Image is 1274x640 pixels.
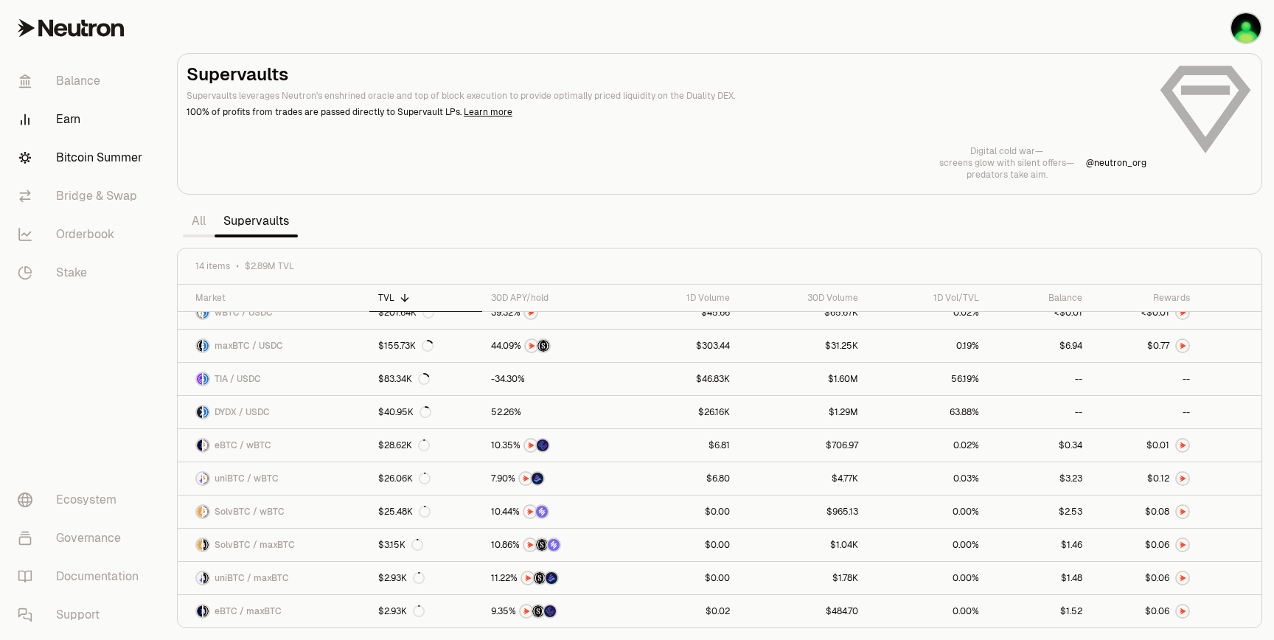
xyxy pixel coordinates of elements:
[378,605,425,617] div: $2.93K
[178,296,369,329] a: wBTC LogoUSDC LogowBTC / USDC
[491,471,612,486] button: NTRNBedrock Diamonds
[197,307,202,319] img: wBTC Logo
[215,406,270,418] span: DYDX / USDC
[369,529,482,561] a: $3.15K
[482,529,621,561] a: NTRNStructured PointsSolv Points
[1091,396,1199,428] a: --
[203,572,209,584] img: maxBTC Logo
[1177,439,1188,451] img: NTRN Logo
[245,260,294,272] span: $2.89M TVL
[482,562,621,594] a: NTRNStructured PointsBedrock Diamonds
[369,462,482,495] a: $26.06K
[197,506,202,518] img: SolvBTC Logo
[525,307,537,319] img: NTRN
[939,145,1074,157] p: Digital cold war—
[988,495,1091,528] a: $2.53
[6,557,159,596] a: Documentation
[1091,296,1199,329] a: NTRN Logo
[369,429,482,462] a: $28.62K
[6,519,159,557] a: Governance
[491,338,612,353] button: NTRNStructured Points
[739,462,868,495] a: $4.77K
[6,62,159,100] a: Balance
[197,605,202,617] img: eBTC Logo
[739,296,868,329] a: $65.67K
[203,373,209,385] img: USDC Logo
[988,462,1091,495] a: $3.23
[739,495,868,528] a: $965.13
[867,495,988,528] a: 0.00%
[939,145,1074,181] a: Digital cold war—screens glow with silent offers—predators take aim.
[939,157,1074,169] p: screens glow with silent offers—
[1177,605,1188,617] img: NTRN Logo
[178,529,369,561] a: SolvBTC LogomaxBTC LogoSolvBTC / maxBTC
[532,473,543,484] img: Bedrock Diamonds
[621,396,738,428] a: $26.16K
[1091,595,1199,627] a: NTRN Logo
[178,562,369,594] a: uniBTC LogomaxBTC LogouniBTC / maxBTC
[6,254,159,292] a: Stake
[464,106,512,118] a: Learn more
[491,292,612,304] div: 30D APY/hold
[867,296,988,329] a: 0.02%
[178,396,369,428] a: DYDX LogoUSDC LogoDYDX / USDC
[534,572,546,584] img: Structured Points
[491,571,612,585] button: NTRNStructured PointsBedrock Diamonds
[1091,562,1199,594] a: NTRN Logo
[197,439,202,451] img: eBTC Logo
[369,396,482,428] a: $40.95K
[536,506,548,518] img: Solv Points
[369,595,482,627] a: $2.93K
[178,363,369,395] a: TIA LogoUSDC LogoTIA / USDC
[6,100,159,139] a: Earn
[988,296,1091,329] a: <$0.01
[203,406,209,418] img: USDC Logo
[215,473,279,484] span: uniBTC / wBTC
[524,506,536,518] img: NTRN
[482,330,621,362] a: NTRNStructured Points
[1231,13,1261,43] img: QA
[203,506,209,518] img: wBTC Logo
[876,292,979,304] div: 1D Vol/TVL
[378,473,431,484] div: $26.06K
[195,292,361,304] div: Market
[197,473,202,484] img: uniBTC Logo
[187,63,1146,86] h2: Supervaults
[491,538,612,552] button: NTRNStructured PointsSolv Points
[491,438,612,453] button: NTRNEtherFi Points
[369,296,482,329] a: $201.64K
[532,605,544,617] img: Structured Points
[215,539,295,551] span: SolvBTC / maxBTC
[1086,157,1146,169] p: @ neutron_org
[1091,429,1199,462] a: NTRN Logo
[215,605,282,617] span: eBTC / maxBTC
[378,307,434,319] div: $201.64K
[739,330,868,362] a: $31.25K
[1091,330,1199,362] a: NTRN Logo
[482,595,621,627] a: NTRNStructured PointsEtherFi Points
[1100,292,1190,304] div: Rewards
[195,260,230,272] span: 14 items
[867,562,988,594] a: 0.00%
[621,429,738,462] a: $6.81
[867,396,988,428] a: 63.88%
[621,529,738,561] a: $0.00
[491,504,612,519] button: NTRNSolv Points
[1091,462,1199,495] a: NTRN Logo
[203,340,209,352] img: USDC Logo
[525,439,537,451] img: NTRN
[867,429,988,462] a: 0.02%
[378,439,430,451] div: $28.62K
[378,340,434,352] div: $155.73K
[1086,157,1146,169] a: @neutron_org
[739,363,868,395] a: $1.60M
[988,562,1091,594] a: $1.48
[6,596,159,634] a: Support
[369,330,482,362] a: $155.73K
[215,340,283,352] span: maxBTC / USDC
[621,296,738,329] a: $45.66
[6,177,159,215] a: Bridge & Swap
[621,495,738,528] a: $0.00
[6,481,159,519] a: Ecosystem
[867,363,988,395] a: 56.19%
